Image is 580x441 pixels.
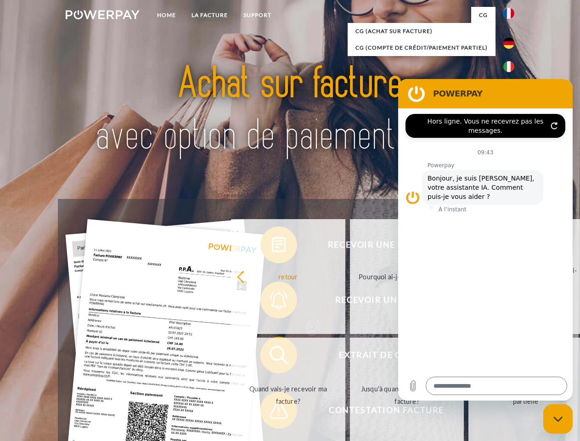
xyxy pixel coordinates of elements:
[348,40,496,56] a: CG (Compte de crédit/paiement partiel)
[237,270,340,283] div: retour
[237,383,340,407] div: Quand vais-je recevoir ma facture?
[503,38,514,49] img: de
[88,44,492,176] img: title-powerpay_fr.svg
[398,79,573,401] iframe: Fenêtre de messagerie
[149,7,184,23] a: Home
[348,23,496,40] a: CG (achat sur facture)
[236,7,279,23] a: Support
[503,8,514,19] img: fr
[355,270,459,283] div: Pourquoi ai-je reçu une facture?
[543,404,573,434] iframe: Bouton de lancement de la fenêtre de messagerie, conversation en cours
[184,7,236,23] a: LA FACTURE
[66,10,140,19] img: logo-powerpay-white.svg
[471,7,496,23] a: CG
[355,383,459,407] div: Jusqu'à quand dois-je payer ma facture?
[503,61,514,72] img: it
